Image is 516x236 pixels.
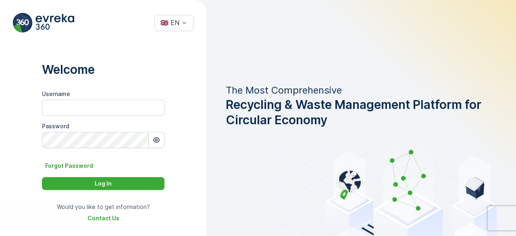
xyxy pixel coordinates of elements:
[13,13,74,33] img: evreka_360_logo
[42,177,164,190] button: Log In
[226,97,497,127] span: Recycling & Waste Management Platform for Circular Economy
[42,161,96,171] button: Forgot Password
[42,123,69,129] label: Password
[160,19,179,26] div: 🇬🇧 EN
[42,90,70,97] label: Username
[57,203,150,211] p: Would you like to get information?
[95,180,112,188] p: Log In
[45,162,93,170] p: Forgot Password
[42,62,164,77] p: Welcome
[87,214,119,222] a: Contact Us
[226,84,497,97] p: The Most Comprehensive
